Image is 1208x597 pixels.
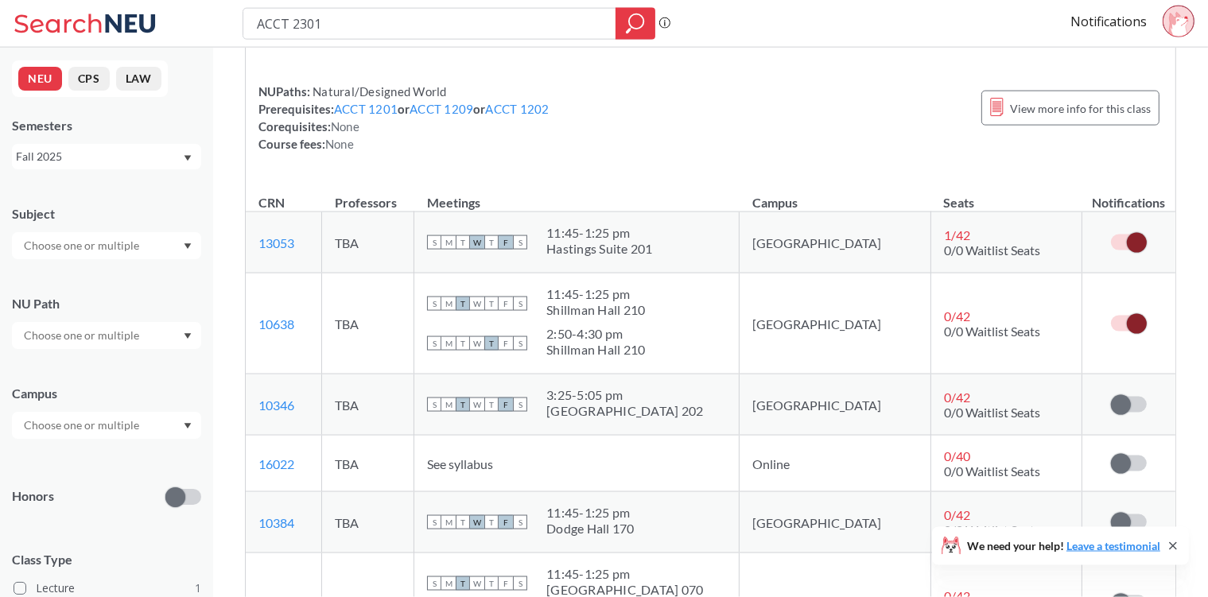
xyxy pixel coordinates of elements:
[456,297,470,311] span: T
[18,67,62,91] button: NEU
[68,67,110,91] button: CPS
[484,235,499,250] span: T
[12,322,201,349] div: Dropdown arrow
[456,336,470,351] span: T
[486,102,550,116] a: ACCT 1202
[499,235,513,250] span: F
[546,505,635,521] div: 11:45 - 1:25 pm
[16,416,150,435] input: Choose one or multiple
[16,236,150,255] input: Choose one or multiple
[967,541,1160,552] span: We need your help!
[1082,178,1175,212] th: Notifications
[499,515,513,529] span: F
[513,336,527,351] span: S
[258,83,550,153] div: NUPaths: Prerequisites: or or Corequisites: Course fees:
[546,326,645,342] div: 2:50 - 4:30 pm
[441,235,456,250] span: M
[1010,99,1151,118] span: View more info for this class
[740,273,931,374] td: [GEOGRAPHIC_DATA]
[441,515,456,529] span: M
[427,336,441,351] span: S
[325,137,354,151] span: None
[456,515,470,529] span: T
[441,297,456,311] span: M
[456,576,470,591] span: T
[546,387,703,403] div: 3:25 - 5:05 pm
[12,117,201,134] div: Semesters
[484,576,499,591] span: T
[1066,539,1160,552] a: Leave a testimonial
[740,212,931,273] td: [GEOGRAPHIC_DATA]
[427,456,493,471] span: See syllabus
[441,336,456,351] span: M
[499,336,513,351] span: F
[12,232,201,259] div: Dropdown arrow
[484,297,499,311] span: T
[513,515,527,529] span: S
[944,522,1040,537] span: 0/0 Waitlist Seats
[184,243,192,250] svg: Dropdown arrow
[484,336,499,351] span: T
[616,8,655,40] div: magnifying glass
[740,492,931,553] td: [GEOGRAPHIC_DATA]
[499,297,513,311] span: F
[944,324,1040,339] span: 0/0 Waitlist Seats
[16,148,182,165] div: Fall 2025
[12,205,201,223] div: Subject
[334,102,398,116] a: ACCT 1201
[470,336,484,351] span: W
[944,390,970,405] span: 0 / 42
[195,580,201,597] span: 1
[499,576,513,591] span: F
[427,235,441,250] span: S
[427,576,441,591] span: S
[740,436,931,492] td: Online
[116,67,161,91] button: LAW
[322,178,414,212] th: Professors
[456,397,470,412] span: T
[427,397,441,412] span: S
[546,342,645,358] div: Shillman Hall 210
[740,178,931,212] th: Campus
[944,242,1040,258] span: 0/0 Waitlist Seats
[484,397,499,412] span: T
[322,273,414,374] td: TBA
[441,397,456,412] span: M
[470,515,484,529] span: W
[427,297,441,311] span: S
[16,326,150,345] input: Choose one or multiple
[513,297,527,311] span: S
[513,576,527,591] span: S
[944,308,970,324] span: 0 / 42
[322,212,414,273] td: TBA
[258,515,294,530] a: 10384
[944,227,970,242] span: 1 / 42
[484,515,499,529] span: T
[546,566,703,582] div: 11:45 - 1:25 pm
[546,521,635,537] div: Dodge Hall 170
[546,302,645,318] div: Shillman Hall 210
[546,286,645,302] div: 11:45 - 1:25 pm
[470,235,484,250] span: W
[258,316,294,331] a: 10638
[499,397,513,412] span: F
[258,235,294,250] a: 13053
[513,235,527,250] span: S
[441,576,456,591] span: M
[258,456,294,471] a: 16022
[414,178,740,212] th: Meetings
[1070,13,1147,30] a: Notifications
[184,423,192,429] svg: Dropdown arrow
[410,102,473,116] a: ACCT 1209
[513,397,527,412] span: S
[456,235,470,250] span: T
[944,463,1040,479] span: 0/0 Waitlist Seats
[258,194,285,211] div: CRN
[740,374,931,436] td: [GEOGRAPHIC_DATA]
[944,405,1040,420] span: 0/0 Waitlist Seats
[546,225,653,241] div: 11:45 - 1:25 pm
[470,397,484,412] span: W
[331,119,359,134] span: None
[12,385,201,402] div: Campus
[944,507,970,522] span: 0 / 42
